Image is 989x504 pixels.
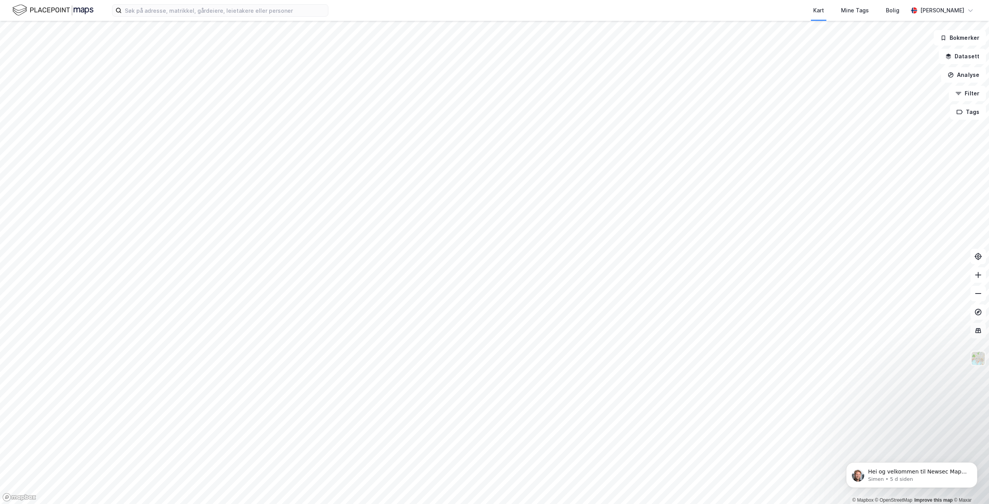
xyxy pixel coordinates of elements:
img: Z [971,351,986,366]
button: Tags [950,104,986,120]
a: Mapbox homepage [2,493,36,502]
div: Bolig [886,6,899,15]
div: Mine Tags [841,6,869,15]
div: Kart [813,6,824,15]
a: Mapbox [852,497,873,503]
input: Søk på adresse, matrikkel, gårdeiere, leietakere eller personer [122,5,328,16]
iframe: Intercom notifications melding [834,446,989,500]
button: Analyse [941,67,986,83]
button: Bokmerker [934,30,986,46]
button: Datasett [939,49,986,64]
a: Improve this map [914,497,953,503]
img: logo.f888ab2527a4732fd821a326f86c7f29.svg [12,3,93,17]
button: Filter [949,86,986,101]
a: OpenStreetMap [875,497,913,503]
div: [PERSON_NAME] [920,6,964,15]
